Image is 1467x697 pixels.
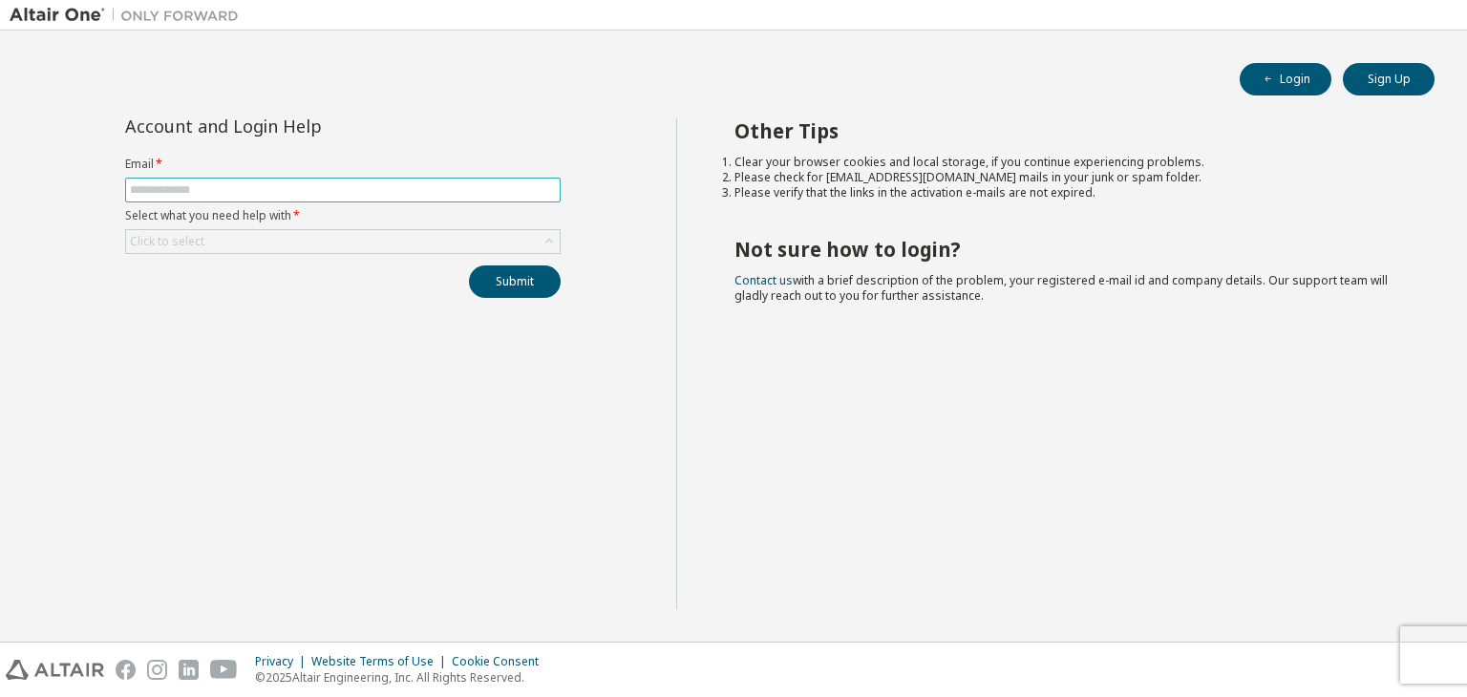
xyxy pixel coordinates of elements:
img: youtube.svg [210,660,238,680]
img: instagram.svg [147,660,167,680]
a: Contact us [734,272,793,288]
img: facebook.svg [116,660,136,680]
h2: Other Tips [734,118,1401,143]
li: Please check for [EMAIL_ADDRESS][DOMAIN_NAME] mails in your junk or spam folder. [734,170,1401,185]
div: Website Terms of Use [311,654,452,669]
li: Clear your browser cookies and local storage, if you continue experiencing problems. [734,155,1401,170]
button: Submit [469,265,561,298]
div: Cookie Consent [452,654,550,669]
button: Sign Up [1343,63,1435,95]
div: Account and Login Help [125,118,474,134]
img: Altair One [10,6,248,25]
div: Click to select [130,234,204,249]
li: Please verify that the links in the activation e-mails are not expired. [734,185,1401,201]
p: © 2025 Altair Engineering, Inc. All Rights Reserved. [255,669,550,686]
img: altair_logo.svg [6,660,104,680]
button: Login [1240,63,1331,95]
h2: Not sure how to login? [734,237,1401,262]
div: Click to select [126,230,560,253]
label: Email [125,157,561,172]
div: Privacy [255,654,311,669]
img: linkedin.svg [179,660,199,680]
label: Select what you need help with [125,208,561,223]
span: with a brief description of the problem, your registered e-mail id and company details. Our suppo... [734,272,1388,304]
